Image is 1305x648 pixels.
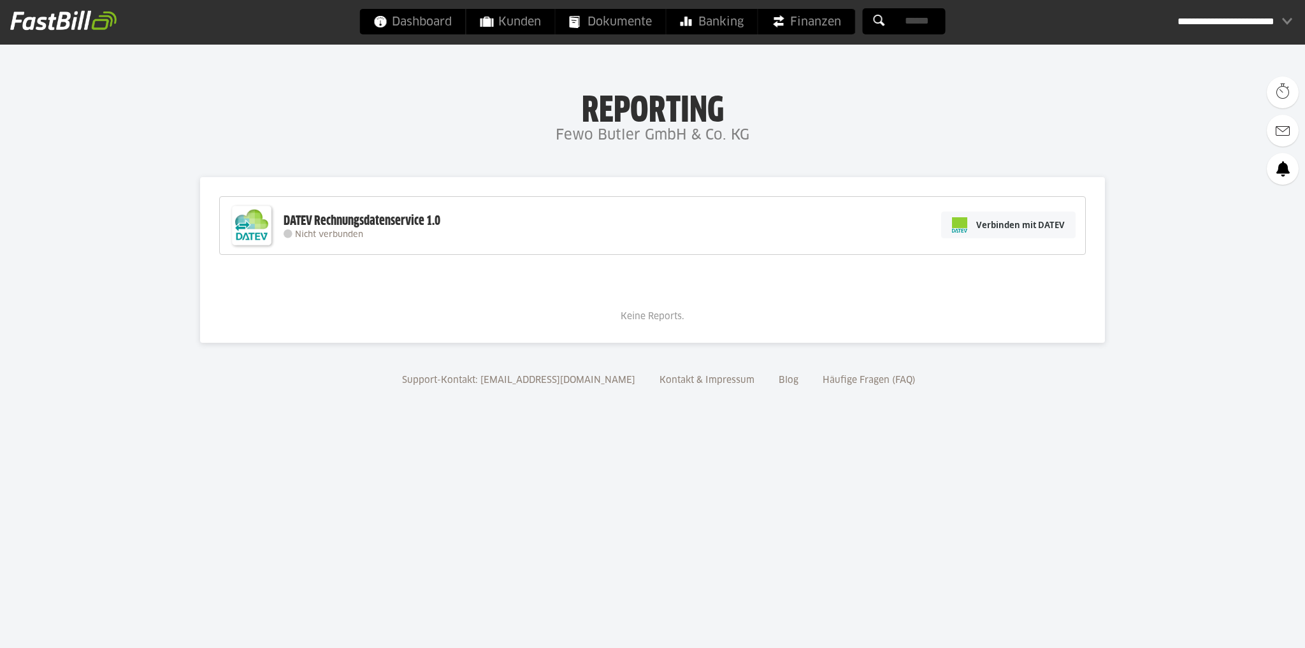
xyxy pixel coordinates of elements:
[295,231,363,239] span: Nicht verbunden
[1207,610,1292,642] iframe: Öffnet ein Widget, in dem Sie weitere Informationen finden
[941,212,1076,238] a: Verbinden mit DATEV
[952,217,967,233] img: pi-datev-logo-farbig-24.svg
[774,376,803,385] a: Blog
[681,9,744,34] span: Banking
[127,90,1178,123] h1: Reporting
[480,9,541,34] span: Kunden
[772,9,841,34] span: Finanzen
[758,9,855,34] a: Finanzen
[621,312,684,321] span: Keine Reports.
[284,213,440,229] div: DATEV Rechnungsdatenservice 1.0
[466,9,555,34] a: Kunden
[360,9,466,34] a: Dashboard
[374,9,452,34] span: Dashboard
[570,9,652,34] span: Dokumente
[976,219,1065,231] span: Verbinden mit DATEV
[818,376,920,385] a: Häufige Fragen (FAQ)
[226,200,277,251] img: DATEV-Datenservice Logo
[667,9,758,34] a: Banking
[655,376,759,385] a: Kontakt & Impressum
[556,9,666,34] a: Dokumente
[398,376,640,385] a: Support-Kontakt: [EMAIL_ADDRESS][DOMAIN_NAME]
[10,10,117,31] img: fastbill_logo_white.png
